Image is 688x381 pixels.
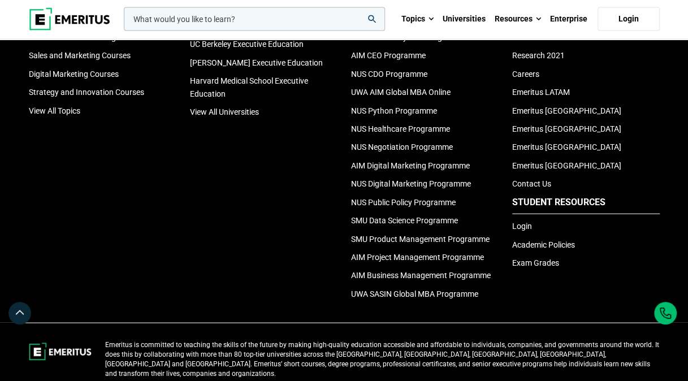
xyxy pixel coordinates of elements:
[351,70,427,79] a: NUS CDO Programme
[512,88,570,97] a: Emeritus LATAM
[351,216,458,225] a: SMU Data Science Programme
[29,70,119,79] a: Digital Marketing Courses
[351,106,437,115] a: NUS Python Programme
[351,253,484,262] a: AIM Project Management Programme
[512,222,532,231] a: Login
[190,107,259,116] a: View All Universities
[512,240,575,249] a: Academic Policies
[351,289,478,298] a: UWA SASIN Global MBA Programme
[351,198,456,207] a: NUS Public Policy Programme
[351,271,491,280] a: AIM Business Management Programme
[351,124,450,133] a: NUS Healthcare Programme
[512,70,539,79] a: Careers
[512,106,621,115] a: Emeritus [GEOGRAPHIC_DATA]
[351,235,490,244] a: SMU Product Management Programme
[29,340,92,363] img: footer-logo
[512,142,621,151] a: Emeritus [GEOGRAPHIC_DATA]
[512,124,621,133] a: Emeritus [GEOGRAPHIC_DATA]
[512,51,565,60] a: Research 2021
[512,161,621,170] a: Emeritus [GEOGRAPHIC_DATA]
[105,340,660,378] p: Emeritus is committed to teaching the skills of the future by making high-quality education acces...
[598,7,660,31] a: Login
[512,179,551,188] a: Contact Us
[190,40,304,49] a: UC Berkeley Executive Education
[190,58,323,67] a: [PERSON_NAME] Executive Education
[512,258,559,267] a: Exam Grades
[351,142,453,151] a: NUS Negotiation Programme
[29,88,144,97] a: Strategy and Innovation Courses
[124,7,385,31] input: woocommerce-product-search-field-0
[29,51,131,60] a: Sales and Marketing Courses
[351,51,426,60] a: AIM CEO Programme
[190,76,308,98] a: Harvard Medical School Executive Education
[29,106,80,115] a: View All Topics
[351,179,471,188] a: NUS Digital Marketing Programme
[351,161,470,170] a: AIM Digital Marketing Programme
[351,88,451,97] a: UWA AIM Global MBA Online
